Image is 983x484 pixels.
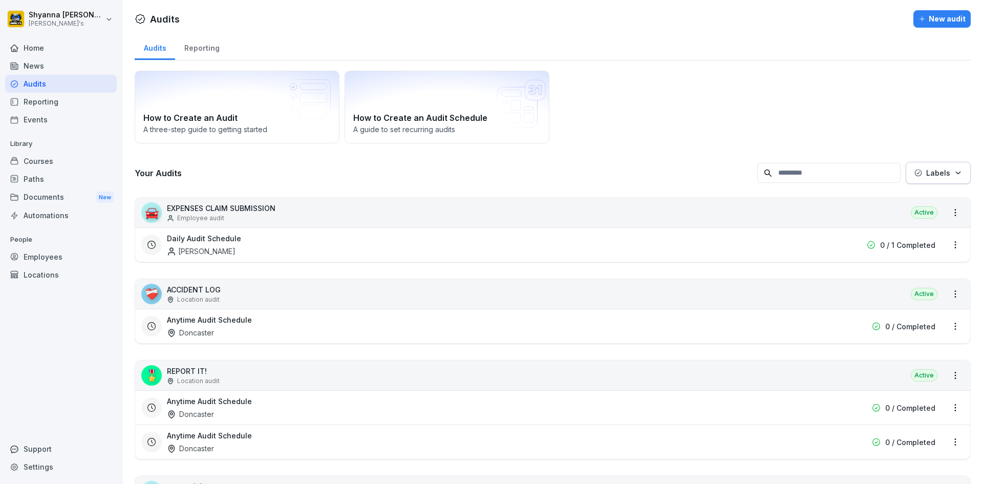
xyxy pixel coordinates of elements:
a: Audits [135,34,175,60]
div: Doncaster [167,409,214,419]
p: 0 / 1 Completed [880,240,935,250]
a: DocumentsNew [5,188,117,207]
div: Documents [5,188,117,207]
h3: Anytime Audit Schedule [167,396,252,407]
div: [PERSON_NAME] [167,246,236,257]
p: 0 / Completed [885,437,935,448]
div: ❤️‍🩹 [141,284,162,304]
p: 0 / Completed [885,321,935,332]
a: How to Create an Audit ScheduleA guide to set recurring audits [345,71,549,143]
p: People [5,232,117,248]
p: [PERSON_NAME]'s [29,20,103,27]
p: Shyanna [PERSON_NAME] [29,11,103,19]
h1: Audits [150,12,180,26]
div: Support [5,440,117,458]
h3: Daily Audit Schedule [167,233,241,244]
a: Employees [5,248,117,266]
p: Location audit [177,295,220,304]
p: 0 / Completed [885,403,935,413]
h3: Anytime Audit Schedule [167,314,252,325]
div: Active [911,369,937,382]
div: New audit [918,13,966,25]
div: New [96,192,114,203]
p: EXPENSES CLAIM SUBMISSION [167,203,275,214]
button: New audit [913,10,971,28]
p: Labels [926,167,950,178]
div: Doncaster [167,327,214,338]
button: Labels [906,162,971,184]
a: Audits [5,75,117,93]
div: 🚘 [141,202,162,223]
h3: Anytime Audit Schedule [167,430,252,441]
a: Reporting [175,34,228,60]
a: Automations [5,206,117,224]
p: Location audit [177,376,220,386]
div: Active [911,288,937,300]
a: News [5,57,117,75]
p: A three-step guide to getting started [143,124,331,135]
h2: How to Create an Audit [143,112,331,124]
p: Employee audit [177,214,224,223]
a: Settings [5,458,117,476]
a: Home [5,39,117,57]
p: A guide to set recurring audits [353,124,541,135]
div: Doncaster [167,443,214,454]
h2: How to Create an Audit Schedule [353,112,541,124]
div: 🎖️ [141,365,162,386]
h3: Your Audits [135,167,752,179]
a: Locations [5,266,117,284]
a: Courses [5,152,117,170]
a: Paths [5,170,117,188]
a: How to Create an AuditA three-step guide to getting started [135,71,339,143]
a: Events [5,111,117,129]
div: Active [911,206,937,219]
a: Reporting [5,93,117,111]
p: REPORT IT! [167,366,220,376]
p: ACCIDENT LOG [167,284,221,295]
p: Library [5,136,117,152]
